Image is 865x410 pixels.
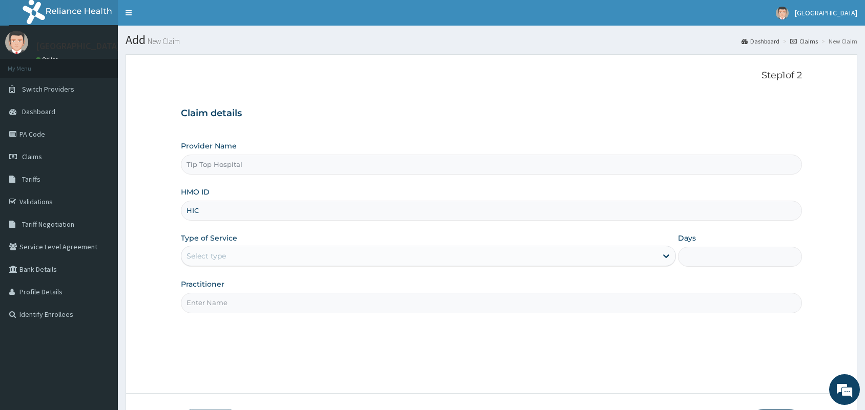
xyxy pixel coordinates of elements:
[5,31,28,54] img: User Image
[22,220,74,229] span: Tariff Negotiation
[22,107,55,116] span: Dashboard
[146,37,180,45] small: New Claim
[742,37,779,46] a: Dashboard
[790,37,818,46] a: Claims
[126,33,857,47] h1: Add
[181,141,237,151] label: Provider Name
[181,233,237,243] label: Type of Service
[36,56,60,63] a: Online
[678,233,696,243] label: Days
[181,293,802,313] input: Enter Name
[22,152,42,161] span: Claims
[36,41,120,51] p: [GEOGRAPHIC_DATA]
[776,7,789,19] img: User Image
[181,70,802,81] p: Step 1 of 2
[187,251,226,261] div: Select type
[22,175,40,184] span: Tariffs
[181,201,802,221] input: Enter HMO ID
[181,108,802,119] h3: Claim details
[819,37,857,46] li: New Claim
[181,187,210,197] label: HMO ID
[795,8,857,17] span: [GEOGRAPHIC_DATA]
[22,84,74,94] span: Switch Providers
[181,279,224,289] label: Practitioner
